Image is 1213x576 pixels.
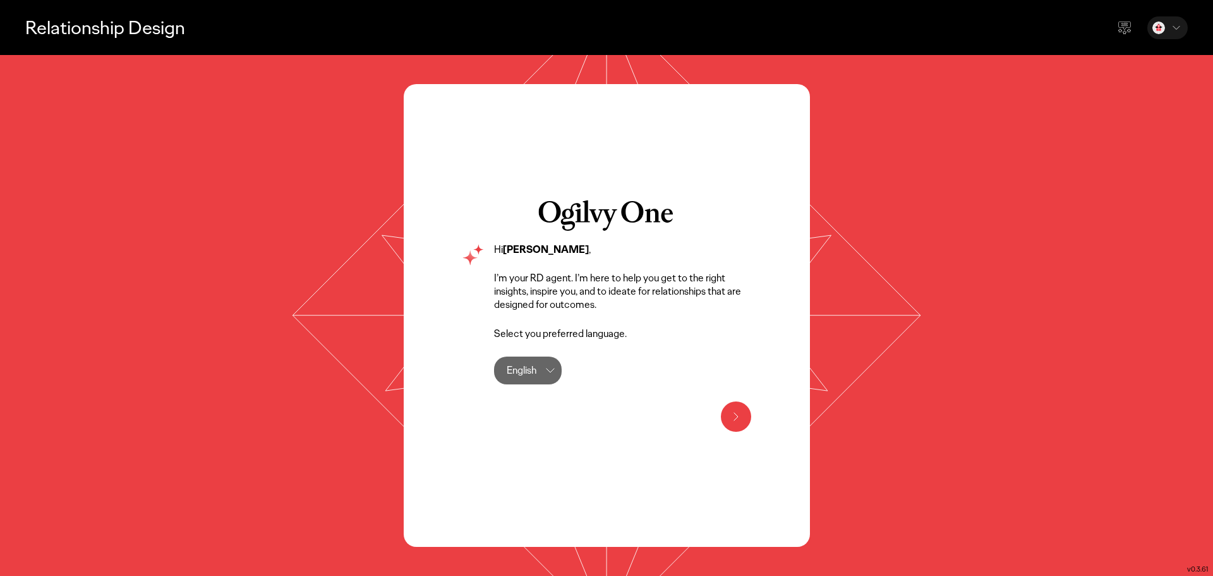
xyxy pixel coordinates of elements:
div: English [507,357,536,384]
p: Hi , [494,243,751,257]
p: Relationship Design [25,15,185,40]
p: Select you preferred language. [494,328,751,341]
p: I’m your RD agent. I’m here to help you get to the right insights, inspire you, and to ideate for... [494,272,751,311]
div: Send feedback [1109,13,1140,43]
strong: [PERSON_NAME] [503,243,589,256]
img: Cynthia Lee [1152,21,1165,34]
